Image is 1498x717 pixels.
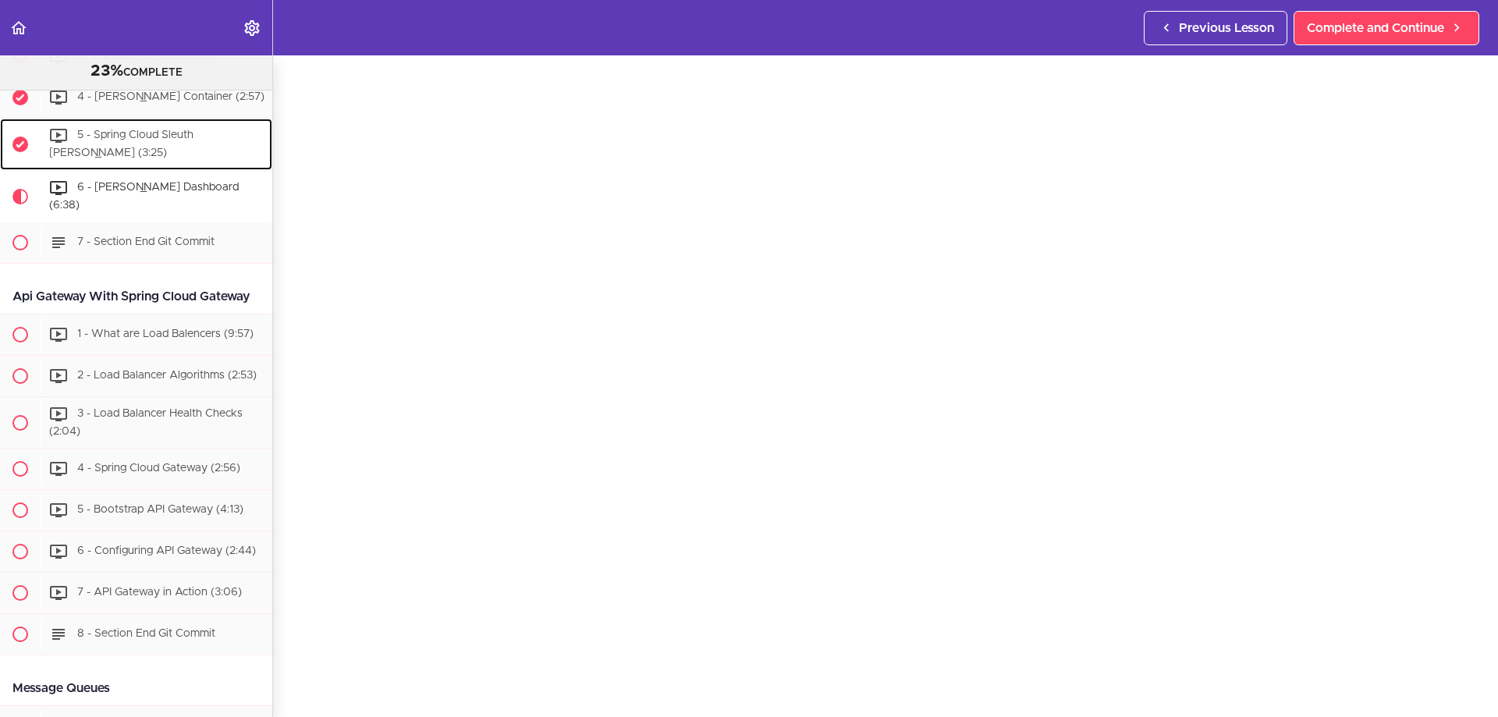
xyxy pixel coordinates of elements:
[77,463,240,474] span: 4 - Spring Cloud Gateway (2:56)
[77,370,257,381] span: 2 - Load Balancer Algorithms (2:53)
[49,130,193,159] span: 5 - Spring Cloud Sleuth [PERSON_NAME] (3:25)
[20,62,253,82] div: COMPLETE
[77,629,215,640] span: 8 - Section End Git Commit
[77,505,243,516] span: 5 - Bootstrap API Gateway (4:13)
[243,19,261,37] svg: Settings Menu
[1179,19,1274,37] span: Previous Lesson
[77,236,215,247] span: 7 - Section End Git Commit
[49,408,243,437] span: 3 - Load Balancer Health Checks (2:04)
[77,546,256,557] span: 6 - Configuring API Gateway (2:44)
[77,92,264,103] span: 4 - [PERSON_NAME] Container (2:57)
[77,587,242,598] span: 7 - API Gateway in Action (3:06)
[77,328,254,339] span: 1 - What are Load Balencers (9:57)
[304,48,1467,701] iframe: To enrich screen reader interactions, please activate Accessibility in Grammarly extension settings
[91,63,123,79] span: 23%
[1307,19,1444,37] span: Complete and Continue
[1294,11,1479,45] a: Complete and Continue
[9,19,28,37] svg: Back to course curriculum
[1144,11,1287,45] a: Previous Lesson
[49,182,239,211] span: 6 - [PERSON_NAME] Dashboard (6:38)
